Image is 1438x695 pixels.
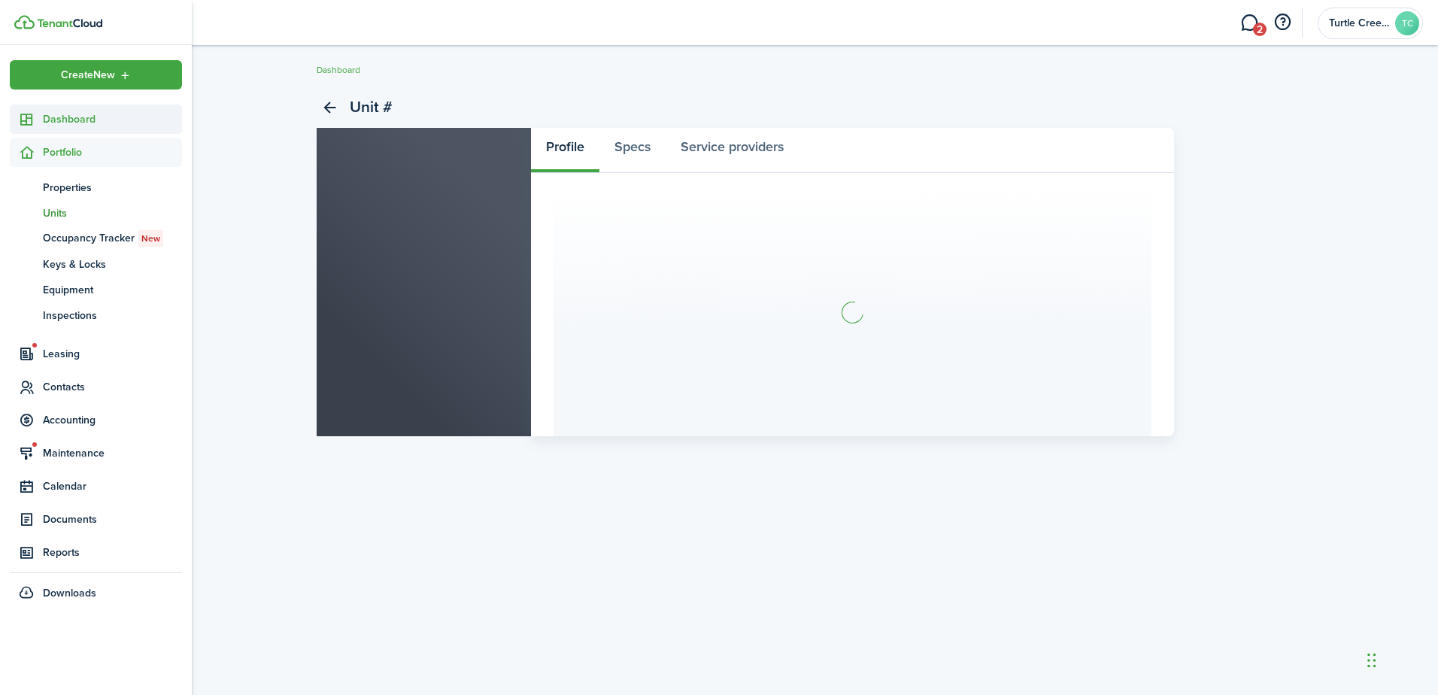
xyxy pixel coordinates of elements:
[43,256,182,272] span: Keys & Locks
[1363,623,1438,695] iframe: Chat Widget
[350,95,393,120] h2: Unit #
[141,232,160,245] span: New
[10,277,182,302] a: Equipment
[43,511,182,527] span: Documents
[1329,18,1389,29] span: Turtle Creek Townhomes
[10,175,182,200] a: Properties
[1235,4,1264,42] a: Messaging
[43,585,96,601] span: Downloads
[839,299,866,326] img: Loading
[10,200,182,226] a: Units
[1367,638,1376,683] div: Drag
[10,105,182,134] a: Dashboard
[43,379,182,395] span: Contacts
[317,95,342,120] a: Back
[10,60,182,90] button: Open menu
[43,111,182,127] span: Dashboard
[37,19,102,28] img: TenantCloud
[43,144,182,160] span: Portfolio
[10,251,182,277] a: Keys & Locks
[43,282,182,298] span: Equipment
[43,545,182,560] span: Reports
[43,412,182,428] span: Accounting
[43,180,182,196] span: Properties
[1395,11,1419,35] avatar-text: TC
[10,302,182,328] a: Inspections
[666,128,799,173] a: Service providers
[10,226,182,251] a: Occupancy TrackerNew
[10,538,182,567] a: Reports
[14,15,35,29] img: TenantCloud
[1270,10,1295,35] button: Open resource center
[43,478,182,494] span: Calendar
[43,308,182,323] span: Inspections
[43,346,182,362] span: Leasing
[43,445,182,461] span: Maintenance
[61,70,115,80] span: Create New
[599,128,666,173] a: Specs
[43,205,182,221] span: Units
[43,230,182,247] span: Occupancy Tracker
[317,63,360,77] a: Dashboard
[1253,23,1267,36] span: 2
